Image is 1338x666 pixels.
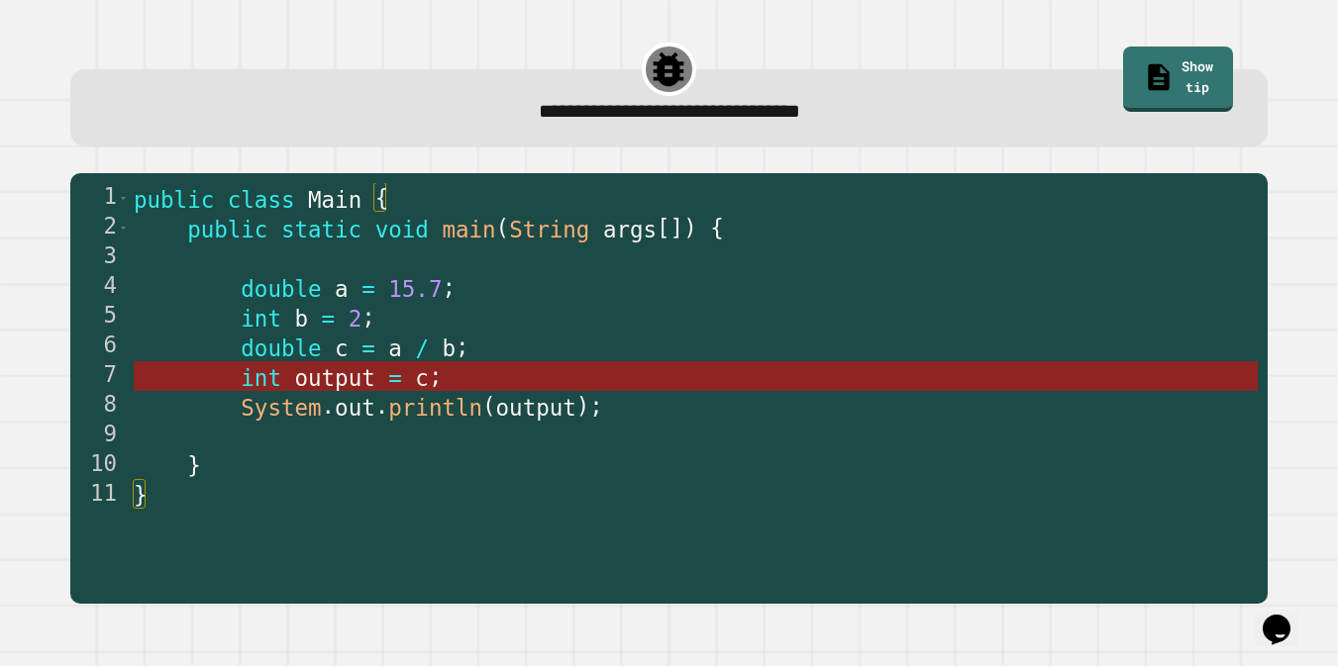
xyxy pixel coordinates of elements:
span: c [335,334,349,360]
span: 2 [348,305,361,331]
div: 1 [70,183,130,213]
span: output [495,394,575,420]
span: void [374,216,428,241]
span: class [227,186,294,212]
span: output [294,364,374,390]
div: 9 [70,421,130,450]
div: 10 [70,450,130,480]
span: Toggle code folding, rows 2 through 10 [118,213,129,242]
span: String [509,216,589,241]
span: c [415,364,429,390]
div: 7 [70,361,130,391]
span: public [187,216,267,241]
span: System [241,394,321,420]
span: double [241,275,321,301]
div: 3 [70,242,130,272]
a: Show tip [1123,47,1233,112]
span: = [321,305,335,331]
span: b [294,305,308,331]
div: 4 [70,272,130,302]
span: int [241,305,281,331]
span: = [361,334,375,360]
span: = [361,275,375,301]
span: static [280,216,360,241]
span: = [388,364,402,390]
iframe: chat widget [1255,587,1318,646]
div: 2 [70,213,130,242]
span: b [442,334,456,360]
span: out [335,394,375,420]
span: a [388,334,402,360]
span: int [241,364,281,390]
span: public [134,186,214,212]
div: 6 [70,332,130,361]
span: double [241,334,321,360]
span: println [388,394,482,420]
span: args [602,216,656,241]
span: / [415,334,429,360]
span: a [335,275,349,301]
span: 15.7 [388,275,442,301]
span: Toggle code folding, rows 1 through 11 [118,183,129,213]
span: Main [308,186,361,212]
div: 8 [70,391,130,421]
div: 5 [70,302,130,332]
div: 11 [70,480,130,510]
span: main [442,216,495,241]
